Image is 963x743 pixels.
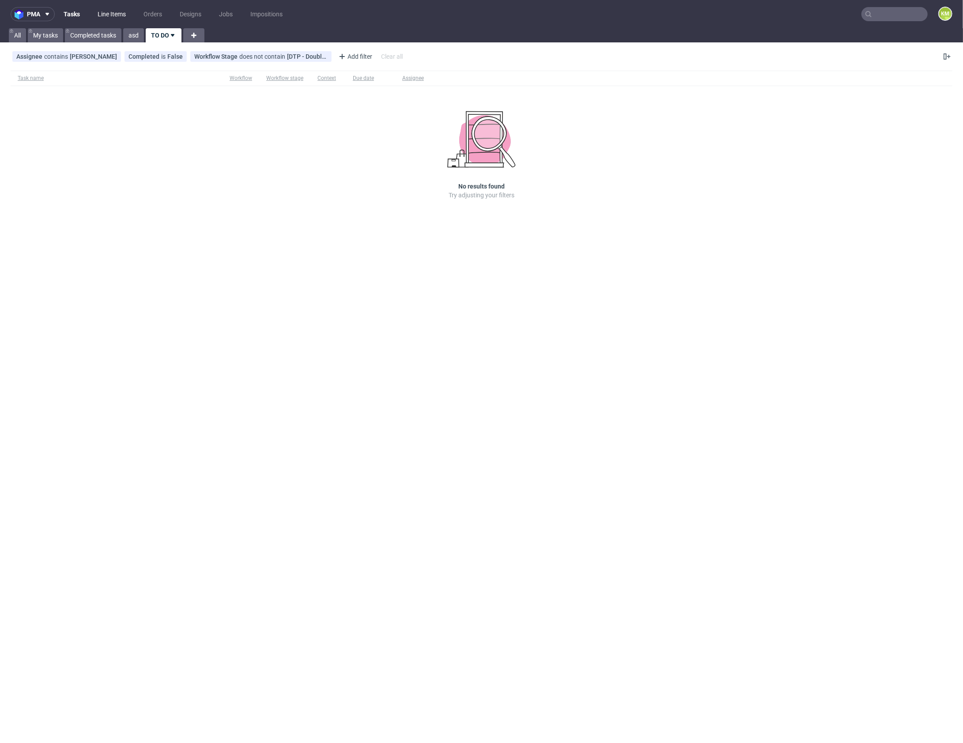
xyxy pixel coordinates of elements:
div: Workflow [230,75,252,82]
a: Impositions [245,7,288,21]
a: Orders [138,7,167,21]
figcaption: KM [939,8,952,20]
span: Completed [128,53,161,60]
button: pma [11,7,55,21]
a: All [9,28,26,42]
div: [DTP - Double Check] Needs fixes [287,53,328,60]
span: is [161,53,167,60]
a: My tasks [28,28,63,42]
a: Designs [174,7,207,21]
span: contains [44,53,70,60]
h3: No results found [458,182,505,191]
span: Due date [353,75,388,82]
div: Clear all [379,50,404,63]
img: logo [15,9,27,19]
p: Try adjusting your filters [449,191,514,200]
div: Assignee [402,75,424,82]
span: Task name [18,75,215,82]
a: asd [123,28,144,42]
a: Completed tasks [65,28,121,42]
a: Tasks [58,7,85,21]
div: Add filter [335,49,374,64]
a: Line Items [92,7,131,21]
span: pma [27,11,40,17]
a: TO DO [146,28,181,42]
div: False [167,53,183,60]
div: Context [317,75,339,82]
div: [PERSON_NAME] [70,53,117,60]
a: Jobs [214,7,238,21]
span: does not contain [239,53,287,60]
span: Workflow Stage [194,53,239,60]
div: Workflow stage [266,75,303,82]
span: Assignee [16,53,44,60]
